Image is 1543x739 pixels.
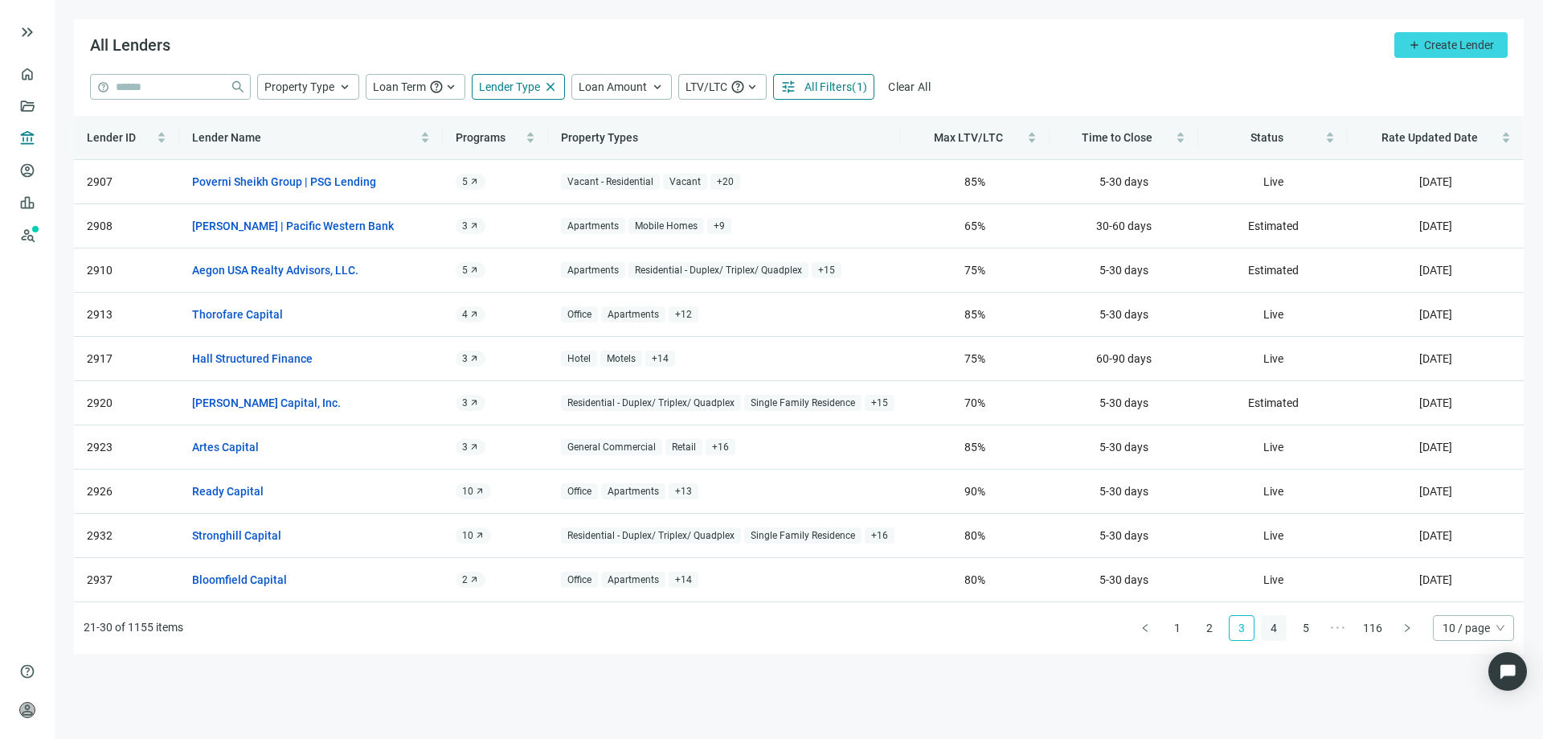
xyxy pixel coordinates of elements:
[192,438,259,456] a: Artes Capital
[469,575,479,585] span: arrow_outward
[74,514,179,558] td: 2932
[97,81,109,93] span: help
[669,483,698,500] span: + 13
[74,381,179,425] td: 2920
[1433,615,1514,641] div: Page Size
[1050,204,1199,248] td: 30-60 days
[1419,308,1452,321] span: [DATE]
[1050,558,1199,602] td: 5-30 days
[601,483,665,500] span: Apartments
[1229,615,1254,641] li: 3
[1263,175,1283,188] span: Live
[469,177,479,187] span: arrow_outward
[628,218,704,235] span: Mobile Homes
[1261,615,1287,641] li: 4
[543,80,558,94] span: close
[469,310,479,319] span: arrow_outward
[1394,32,1508,58] button: addCreate Lender
[1263,485,1283,498] span: Live
[74,558,179,602] td: 2937
[934,131,1003,144] span: Max LTV/LTC
[1248,264,1299,277] span: Estimated
[19,130,31,146] span: account_balance
[669,572,698,589] span: + 14
[561,572,598,589] span: Office
[852,80,867,93] span: ( 1 )
[706,439,735,456] span: + 16
[19,702,35,718] span: person
[1263,441,1283,454] span: Live
[74,293,179,337] td: 2913
[462,441,468,454] span: 3
[1419,529,1452,542] span: [DATE]
[192,482,264,500] a: Ready Capital
[74,425,179,470] td: 2923
[650,80,665,94] span: keyboard_arrow_up
[1293,615,1319,641] li: 5
[1050,425,1199,470] td: 5-30 days
[964,396,985,409] span: 70 %
[462,220,468,232] span: 3
[1443,616,1504,640] span: 10 / page
[1325,615,1351,641] li: Next 5 Pages
[601,306,665,323] span: Apartments
[665,439,702,456] span: Retail
[1263,308,1283,321] span: Live
[600,351,642,367] span: Motels
[338,80,352,94] span: keyboard_arrow_up
[1082,131,1152,144] span: Time to Close
[192,217,394,235] a: [PERSON_NAME] | Pacific Western Bank
[192,173,376,191] a: Poverni Sheikh Group | PSG Lending
[1262,616,1286,640] a: 4
[1408,39,1421,51] span: add
[462,175,468,188] span: 5
[469,398,479,408] span: arrow_outward
[84,615,183,641] li: 21-30 of 1155 items
[1419,175,1452,188] span: [DATE]
[74,160,179,204] td: 2907
[964,264,985,277] span: 75 %
[192,394,341,412] a: [PERSON_NAME] Capital, Inc.
[469,354,479,363] span: arrow_outward
[561,306,598,323] span: Office
[1263,352,1283,365] span: Live
[561,218,625,235] span: Apartments
[19,663,35,679] span: help
[74,337,179,381] td: 2917
[18,23,37,42] button: keyboard_double_arrow_right
[429,80,444,94] span: help
[710,174,740,191] span: + 20
[444,80,458,94] span: keyboard_arrow_up
[561,262,625,279] span: Apartments
[964,352,985,365] span: 75 %
[1165,616,1189,640] a: 1
[1394,615,1420,641] button: right
[561,483,598,500] span: Office
[964,441,985,454] span: 85 %
[1248,220,1299,232] span: Estimated
[744,395,862,412] span: Single Family Residence
[865,528,894,544] span: + 16
[579,80,647,93] span: Loan Amount
[1325,615,1351,641] span: •••
[964,175,985,188] span: 85 %
[1197,616,1222,640] a: 2
[1381,131,1478,144] span: Rate Updated Date
[469,442,479,452] span: arrow_outward
[192,350,313,367] a: Hall Structured Finance
[1419,573,1452,586] span: [DATE]
[1419,352,1452,365] span: [DATE]
[1050,293,1199,337] td: 5-30 days
[456,131,505,144] span: Programs
[1132,615,1158,641] button: left
[628,262,808,279] span: Residential - Duplex/ Triplex/ Quadplex
[1419,264,1452,277] span: [DATE]
[561,395,741,412] span: Residential - Duplex/ Triplex/ Quadplex
[812,262,841,279] span: + 15
[1424,39,1494,51] span: Create Lender
[462,352,468,365] span: 3
[888,80,931,93] span: Clear All
[1488,652,1527,691] div: Open Intercom Messenger
[90,35,170,55] span: All Lenders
